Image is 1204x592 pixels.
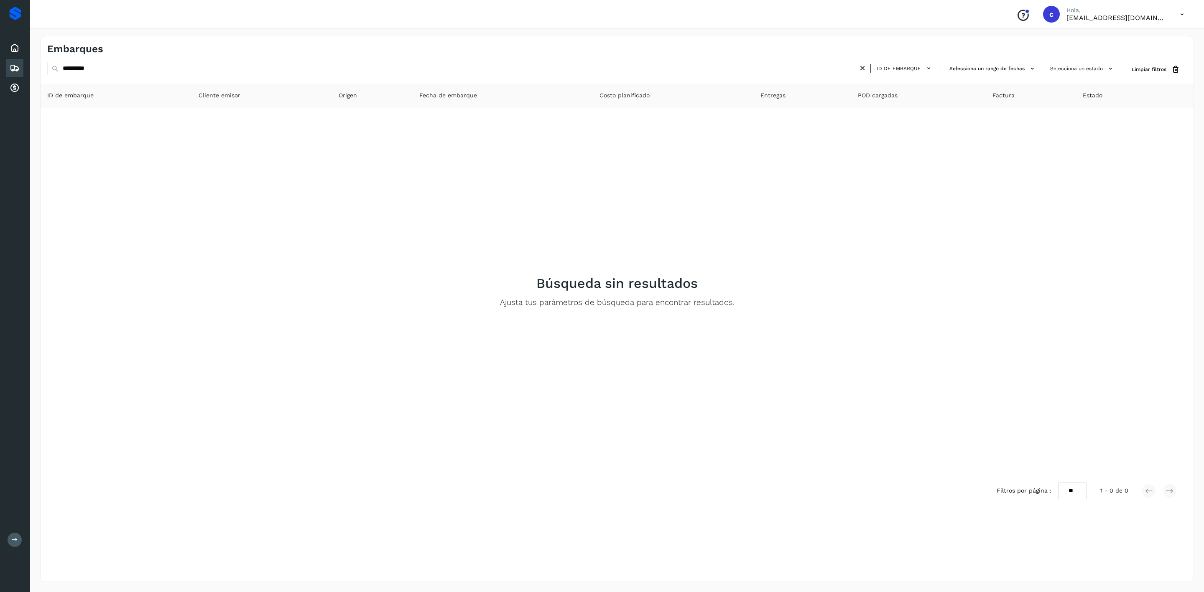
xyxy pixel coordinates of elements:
span: Limpiar filtros [1132,66,1166,73]
p: Ajusta tus parámetros de búsqueda para encontrar resultados. [500,298,735,307]
span: Entregas [760,91,786,100]
div: Cuentas por cobrar [6,79,23,97]
div: Inicio [6,39,23,57]
button: Limpiar filtros [1125,62,1187,77]
button: Selecciona un rango de fechas [946,62,1040,76]
span: Origen [339,91,357,100]
p: Hola, [1066,7,1167,14]
span: Estado [1083,91,1102,100]
span: Costo planificado [599,91,650,100]
span: ID de embarque [877,65,921,72]
span: ID de embarque [47,91,94,100]
p: cuentas3@enlacesmet.com.mx [1066,14,1167,22]
button: ID de embarque [874,62,936,74]
span: Filtros por página : [997,486,1051,495]
div: Embarques [6,59,23,77]
button: Selecciona un estado [1047,62,1118,76]
span: Fecha de embarque [419,91,477,100]
span: Cliente emisor [199,91,240,100]
span: POD cargadas [858,91,898,100]
span: 1 - 0 de 0 [1100,486,1128,495]
span: Factura [992,91,1015,100]
h4: Embarques [47,43,103,55]
h2: Búsqueda sin resultados [536,275,698,291]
